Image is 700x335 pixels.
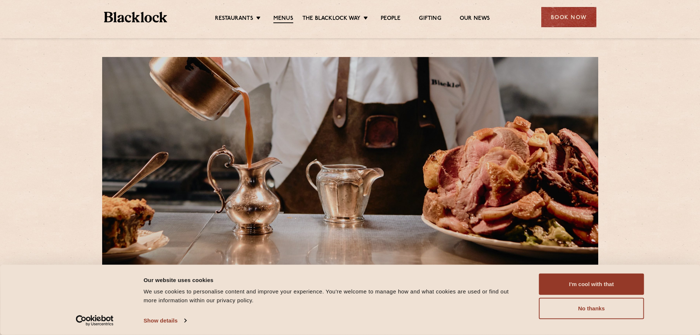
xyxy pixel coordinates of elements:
[62,315,127,326] a: Usercentrics Cookiebot - opens in a new window
[273,15,293,23] a: Menus
[539,298,644,319] button: No thanks
[302,15,360,22] a: The Blacklock Way
[144,287,523,305] div: We use cookies to personalise content and improve your experience. You're welcome to manage how a...
[460,15,490,22] a: Our News
[381,15,401,22] a: People
[539,274,644,295] button: I'm cool with that
[144,315,186,326] a: Show details
[144,275,523,284] div: Our website uses cookies
[215,15,253,22] a: Restaurants
[104,12,168,22] img: BL_Textured_Logo-footer-cropped.svg
[541,7,596,27] div: Book Now
[419,15,441,22] a: Gifting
